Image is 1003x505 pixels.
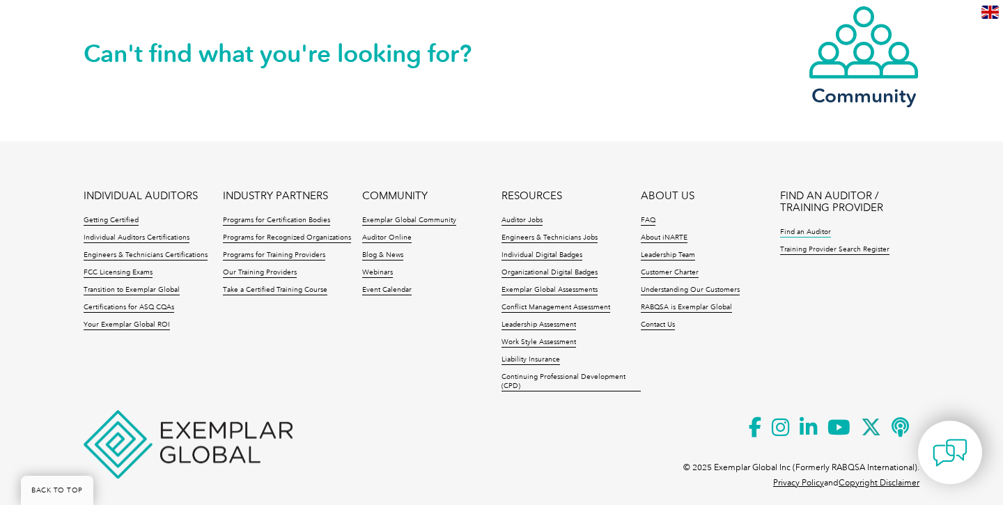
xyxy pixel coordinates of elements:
[501,286,598,295] a: Exemplar Global Assessments
[641,286,740,295] a: Understanding Our Customers
[808,87,919,104] h3: Community
[21,476,93,505] a: BACK TO TOP
[839,478,919,488] a: Copyright Disclaimer
[501,216,543,226] a: Auditor Jobs
[362,216,456,226] a: Exemplar Global Community
[641,268,699,278] a: Customer Charter
[84,320,170,330] a: Your Exemplar Global ROI
[641,320,675,330] a: Contact Us
[773,478,824,488] a: Privacy Policy
[501,355,560,365] a: Liability Insurance
[223,190,328,202] a: INDUSTRY PARTNERS
[84,216,139,226] a: Getting Certified
[501,338,576,348] a: Work Style Assessment
[501,373,641,391] a: Continuing Professional Development (CPD)
[933,435,967,470] img: contact-chat.png
[780,228,831,238] a: Find an Auditor
[501,233,598,243] a: Engineers & Technicians Jobs
[223,216,330,226] a: Programs for Certification Bodies
[501,320,576,330] a: Leadership Assessment
[84,42,501,65] h2: Can't find what you're looking for?
[84,286,180,295] a: Transition to Exemplar Global
[641,216,655,226] a: FAQ
[981,6,999,19] img: en
[84,190,198,202] a: INDIVIDUAL AUDITORS
[501,268,598,278] a: Organizational Digital Badges
[683,460,919,475] p: © 2025 Exemplar Global Inc (Formerly RABQSA International).
[84,233,189,243] a: Individual Auditors Certifications
[641,303,732,313] a: RABQSA is Exemplar Global
[84,303,174,313] a: Certifications for ASQ CQAs
[780,190,919,214] a: FIND AN AUDITOR / TRAINING PROVIDER
[223,251,325,261] a: Programs for Training Providers
[773,475,919,490] p: and
[362,268,393,278] a: Webinars
[641,233,687,243] a: About iNARTE
[223,268,297,278] a: Our Training Providers
[808,5,919,80] img: icon-community.webp
[223,286,327,295] a: Take a Certified Training Course
[362,251,403,261] a: Blog & News
[362,286,412,295] a: Event Calendar
[84,410,293,479] img: Exemplar Global
[808,5,919,104] a: Community
[84,268,153,278] a: FCC Licensing Exams
[84,251,208,261] a: Engineers & Technicians Certifications
[780,245,889,255] a: Training Provider Search Register
[501,251,582,261] a: Individual Digital Badges
[362,233,412,243] a: Auditor Online
[362,190,428,202] a: COMMUNITY
[641,251,695,261] a: Leadership Team
[223,233,351,243] a: Programs for Recognized Organizations
[641,190,694,202] a: ABOUT US
[501,303,610,313] a: Conflict Management Assessment
[501,190,562,202] a: RESOURCES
